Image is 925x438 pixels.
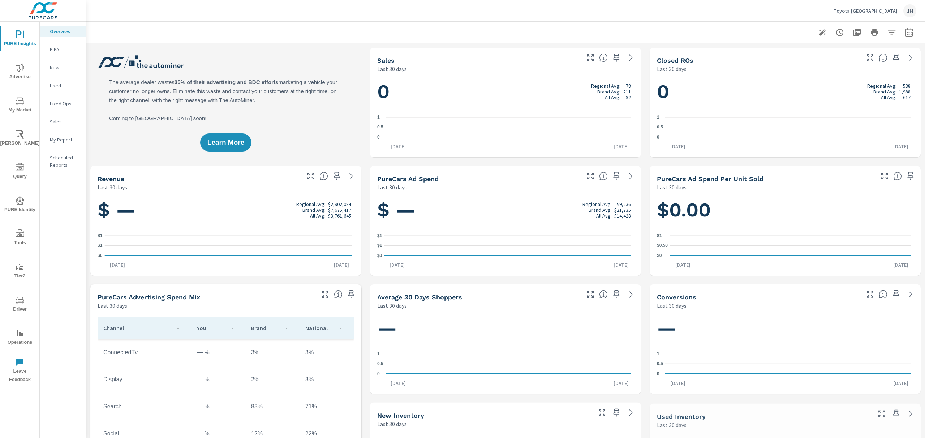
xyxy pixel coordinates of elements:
[890,289,902,300] span: Save this to your personalized report
[608,261,634,268] p: [DATE]
[40,44,86,55] div: PIPA
[40,62,86,73] div: New
[40,152,86,170] div: Scheduled Reports
[905,52,916,63] a: See more details in report
[617,201,631,207] p: $9,236
[310,213,326,219] p: All Avg:
[98,233,103,238] text: $1
[3,163,37,181] span: Query
[191,398,245,416] td: — %
[245,343,300,362] td: 3%
[386,380,411,387] p: [DATE]
[377,175,439,183] h5: PureCars Ad Spend
[657,135,659,140] text: 0
[98,398,191,416] td: Search
[657,421,687,429] p: Last 30 days
[386,143,411,150] p: [DATE]
[305,324,331,332] p: National
[3,30,37,48] span: PURE Insights
[328,207,351,213] p: $7,675,417
[657,351,659,356] text: 1
[377,135,380,140] text: 0
[300,343,354,362] td: 3%
[657,79,913,104] h1: 0
[585,170,596,182] button: Make Fullscreen
[905,170,916,182] span: Save this to your personalized report
[98,198,354,222] h1: $ —
[623,89,631,95] p: 211
[585,52,596,63] button: Make Fullscreen
[657,125,663,130] text: 0.5
[611,52,622,63] span: Save this to your personalized report
[657,198,913,222] h1: $0.00
[296,201,326,207] p: Regional Avg:
[665,143,690,150] p: [DATE]
[98,183,127,192] p: Last 30 days
[50,82,80,89] p: Used
[657,65,687,73] p: Last 30 days
[582,201,612,207] p: Regional Avg:
[867,83,896,89] p: Regional Avg:
[903,95,911,100] p: 617
[200,133,251,152] button: Learn More
[903,83,911,89] p: 538
[665,380,690,387] p: [DATE]
[40,98,86,109] div: Fixed Ops
[40,80,86,91] div: Used
[850,25,864,40] button: "Export Report to PDF"
[331,170,343,182] span: Save this to your personalized report
[50,154,80,168] p: Scheduled Reports
[377,125,383,130] text: 0.5
[50,136,80,143] p: My Report
[890,408,902,420] span: Save this to your personalized report
[879,290,887,299] span: The number of dealer-specified goals completed by a visitor. [Source: This data is provided by th...
[905,289,916,300] a: See more details in report
[657,316,913,340] h1: —
[377,293,462,301] h5: Average 30 Days Shoppers
[657,371,659,376] text: 0
[657,413,706,420] h5: Used Inventory
[834,8,898,14] p: Toyota [GEOGRAPHIC_DATA]
[591,83,620,89] p: Regional Avg:
[885,25,899,40] button: Apply Filters
[377,79,634,104] h1: 0
[334,290,343,299] span: This table looks at how you compare to the amount of budget you spend per channel as opposed to y...
[98,293,200,301] h5: PureCars Advertising Spend Mix
[657,301,687,310] p: Last 30 days
[625,289,637,300] a: See more details in report
[876,408,887,420] button: Make Fullscreen
[384,261,410,268] p: [DATE]
[3,63,37,81] span: Advertise
[377,115,380,120] text: 1
[597,89,620,95] p: Brand Avg:
[40,116,86,127] div: Sales
[657,253,662,258] text: $0
[670,261,696,268] p: [DATE]
[888,261,913,268] p: [DATE]
[328,213,351,219] p: $3,761,645
[888,380,913,387] p: [DATE]
[98,243,103,248] text: $1
[614,207,631,213] p: $21,735
[864,289,876,300] button: Make Fullscreen
[888,143,913,150] p: [DATE]
[614,213,631,219] p: $14,428
[905,408,916,420] a: See more details in report
[40,134,86,145] div: My Report
[657,175,763,183] h5: PureCars Ad Spend Per Unit Sold
[3,229,37,247] span: Tools
[328,201,351,207] p: $2,902,084
[3,296,37,314] span: Driver
[881,95,896,100] p: All Avg:
[40,26,86,37] div: Overview
[300,398,354,416] td: 71%
[657,183,687,192] p: Last 30 days
[50,28,80,35] p: Overview
[305,170,317,182] button: Make Fullscreen
[103,324,168,332] p: Channel
[585,289,596,300] button: Make Fullscreen
[903,4,916,17] div: JH
[815,25,830,40] button: Generate Summary
[377,362,383,367] text: 0.5
[300,371,354,389] td: 3%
